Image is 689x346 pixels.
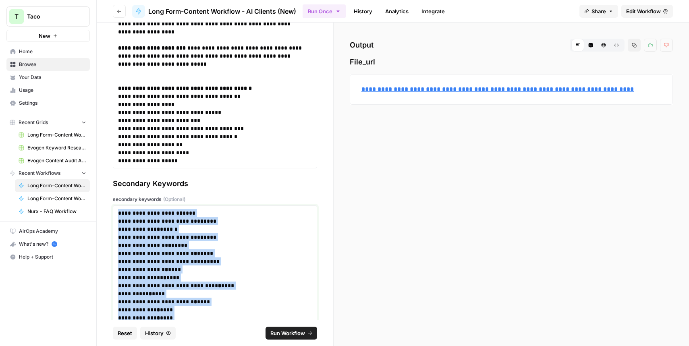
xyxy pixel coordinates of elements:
[52,241,57,247] a: 5
[380,5,413,18] a: Analytics
[621,5,673,18] a: Edit Workflow
[27,144,86,151] span: Evogen Keyword Research Agent Grid
[118,329,132,337] span: Reset
[19,74,86,81] span: Your Data
[27,131,86,139] span: Long Form-Content Workflow - AI Clients (New) Grid
[15,179,90,192] a: Long Form-Content Workflow - AI Clients (New)
[27,12,76,21] span: Taco
[6,225,90,238] a: AirOps Academy
[145,329,164,337] span: History
[266,327,317,340] button: Run Workflow
[626,7,661,15] span: Edit Workflow
[6,6,90,27] button: Workspace: Taco
[6,71,90,84] a: Your Data
[19,228,86,235] span: AirOps Academy
[579,5,618,18] button: Share
[15,205,90,218] a: Nurx - FAQ Workflow
[350,56,673,68] span: File_url
[27,208,86,215] span: Nurx - FAQ Workflow
[6,45,90,58] a: Home
[591,7,606,15] span: Share
[39,32,50,40] span: New
[6,58,90,71] a: Browse
[163,196,185,203] span: (Optional)
[6,30,90,42] button: New
[27,182,86,189] span: Long Form-Content Workflow - AI Clients (New)
[6,116,90,128] button: Recent Grids
[148,6,296,16] span: Long Form-Content Workflow - AI Clients (New)
[19,87,86,94] span: Usage
[15,141,90,154] a: Evogen Keyword Research Agent Grid
[113,327,137,340] button: Reset
[15,128,90,141] a: Long Form-Content Workflow - AI Clients (New) Grid
[19,99,86,107] span: Settings
[417,5,450,18] a: Integrate
[7,238,89,250] div: What's new?
[270,329,305,337] span: Run Workflow
[6,251,90,263] button: Help + Support
[6,97,90,110] a: Settings
[303,4,346,18] button: Run Once
[15,192,90,205] a: Long Form-Content Workflow - All Clients (New)
[113,196,317,203] label: secondary keywords
[350,39,673,52] h2: Output
[27,195,86,202] span: Long Form-Content Workflow - All Clients (New)
[19,253,86,261] span: Help + Support
[6,238,90,251] button: What's new? 5
[19,48,86,55] span: Home
[140,327,176,340] button: History
[53,242,55,246] text: 5
[349,5,377,18] a: History
[19,61,86,68] span: Browse
[27,157,86,164] span: Evogen Content Audit Agent Grid
[19,170,60,177] span: Recent Workflows
[19,119,48,126] span: Recent Grids
[113,178,317,189] div: Secondary Keywords
[6,84,90,97] a: Usage
[132,5,296,18] a: Long Form-Content Workflow - AI Clients (New)
[6,167,90,179] button: Recent Workflows
[15,154,90,167] a: Evogen Content Audit Agent Grid
[15,12,19,21] span: T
